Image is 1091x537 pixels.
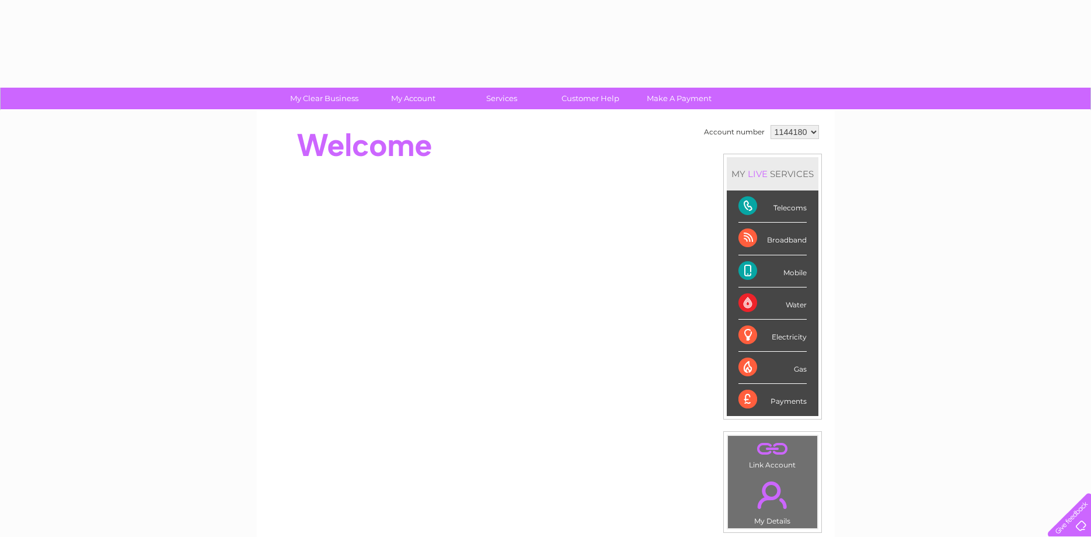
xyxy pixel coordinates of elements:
td: My Details [727,472,818,529]
a: My Account [365,88,461,109]
a: . [731,439,814,459]
td: Link Account [727,435,818,472]
a: . [731,474,814,515]
a: Services [454,88,550,109]
div: LIVE [745,168,770,179]
div: Electricity [738,320,807,352]
div: Mobile [738,255,807,287]
div: MY SERVICES [727,157,818,190]
div: Broadband [738,223,807,255]
td: Account number [701,122,768,142]
div: Gas [738,352,807,384]
div: Telecoms [738,190,807,223]
a: Customer Help [542,88,639,109]
a: Make A Payment [631,88,727,109]
div: Payments [738,384,807,415]
div: Water [738,287,807,320]
a: My Clear Business [276,88,372,109]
